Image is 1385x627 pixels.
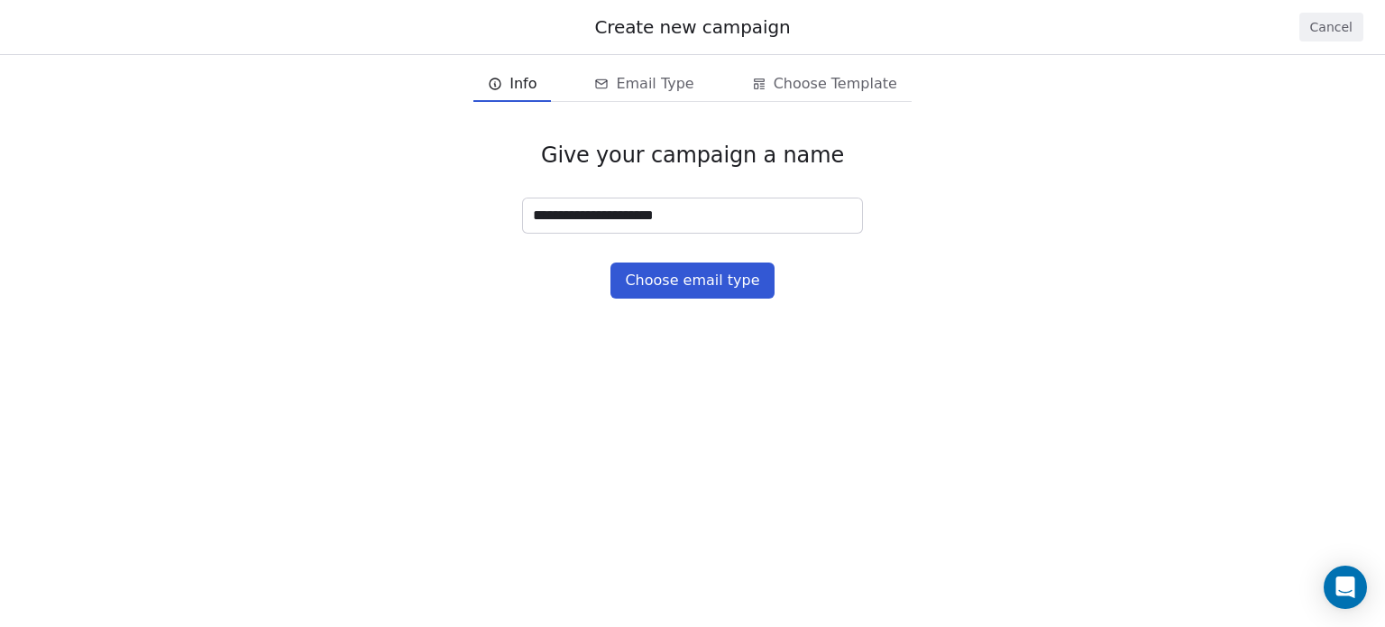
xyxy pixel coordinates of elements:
span: Choose Template [774,73,897,95]
button: Cancel [1299,13,1363,41]
button: Choose email type [610,263,774,299]
div: email creation steps [473,66,912,102]
span: Give your campaign a name [541,142,844,169]
div: Open Intercom Messenger [1324,566,1367,609]
div: Create new campaign [22,14,1363,40]
span: Email Type [616,73,693,95]
span: Info [509,73,537,95]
